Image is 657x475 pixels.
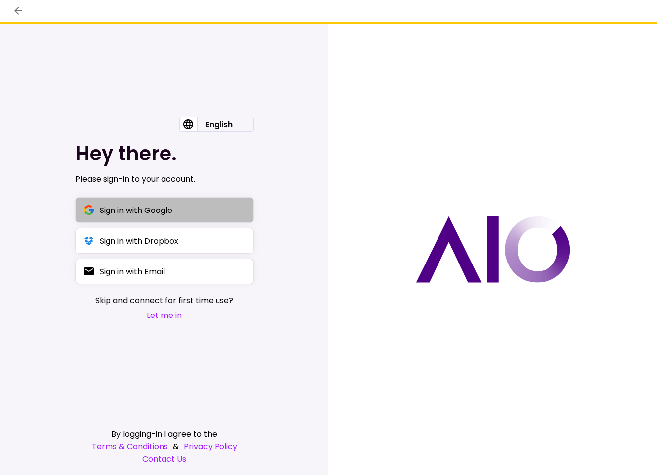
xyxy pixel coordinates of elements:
button: Sign in with Google [75,197,254,223]
h1: Hey there. [75,142,254,165]
span: Skip and connect for first time use? [95,294,233,307]
img: AIO logo [416,216,570,283]
button: back [10,2,27,19]
div: Please sign-in to your account. [75,173,254,185]
a: Privacy Policy [184,440,237,453]
div: Sign in with Dropbox [100,235,178,247]
button: Sign in with Dropbox [75,228,254,254]
button: Let me in [95,309,233,321]
div: English [197,117,241,131]
button: Sign in with Email [75,259,254,284]
div: & [75,440,254,453]
div: By logging-in I agree to the [75,428,254,440]
a: Terms & Conditions [92,440,168,453]
a: Contact Us [75,453,254,465]
div: Sign in with Google [100,204,172,216]
div: Sign in with Email [100,265,165,278]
